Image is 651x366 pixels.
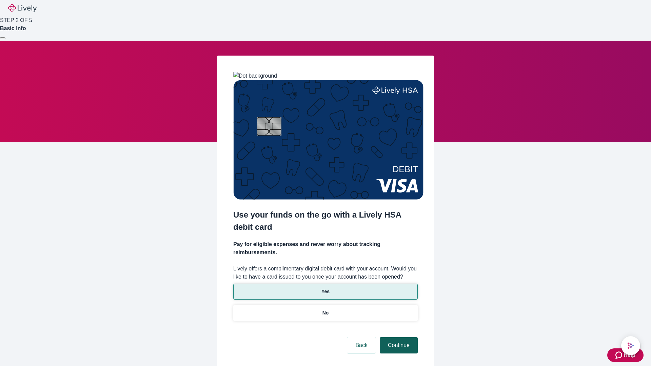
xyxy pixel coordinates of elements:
button: Yes [233,284,418,300]
svg: Lively AI Assistant [627,342,634,349]
img: Dot background [233,72,277,80]
button: No [233,305,418,321]
label: Lively offers a complimentary digital debit card with your account. Would you like to have a card... [233,265,418,281]
img: Lively [8,4,37,12]
span: Help [624,351,635,359]
button: chat [621,336,640,355]
h2: Use your funds on the go with a Lively HSA debit card [233,209,418,233]
svg: Zendesk support icon [615,351,624,359]
button: Zendesk support iconHelp [607,348,644,362]
img: Debit card [233,80,423,200]
button: Continue [380,337,418,353]
p: Yes [321,288,330,295]
h4: Pay for eligible expenses and never worry about tracking reimbursements. [233,240,418,257]
p: No [322,309,329,317]
button: Back [347,337,376,353]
